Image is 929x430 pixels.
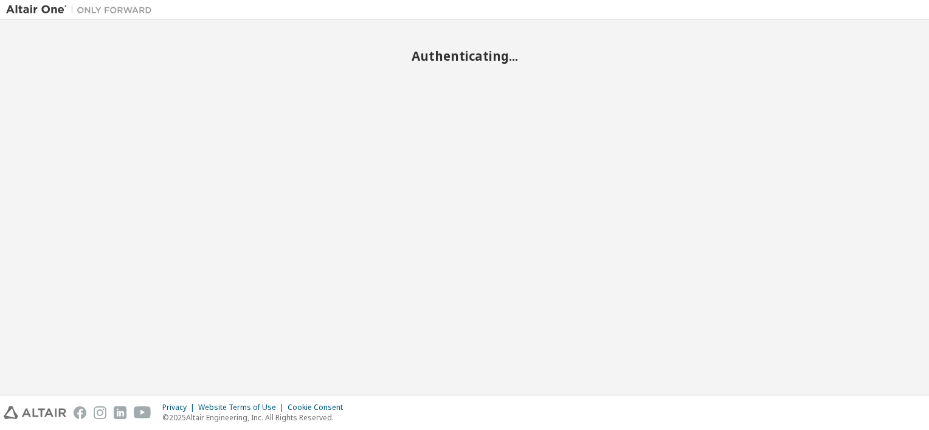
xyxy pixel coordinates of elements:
[74,406,86,419] img: facebook.svg
[162,403,198,412] div: Privacy
[198,403,288,412] div: Website Terms of Use
[94,406,106,419] img: instagram.svg
[162,412,350,423] p: © 2025 Altair Engineering, Inc. All Rights Reserved.
[134,406,151,419] img: youtube.svg
[288,403,350,412] div: Cookie Consent
[114,406,126,419] img: linkedin.svg
[4,406,66,419] img: altair_logo.svg
[6,48,923,64] h2: Authenticating...
[6,4,158,16] img: Altair One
